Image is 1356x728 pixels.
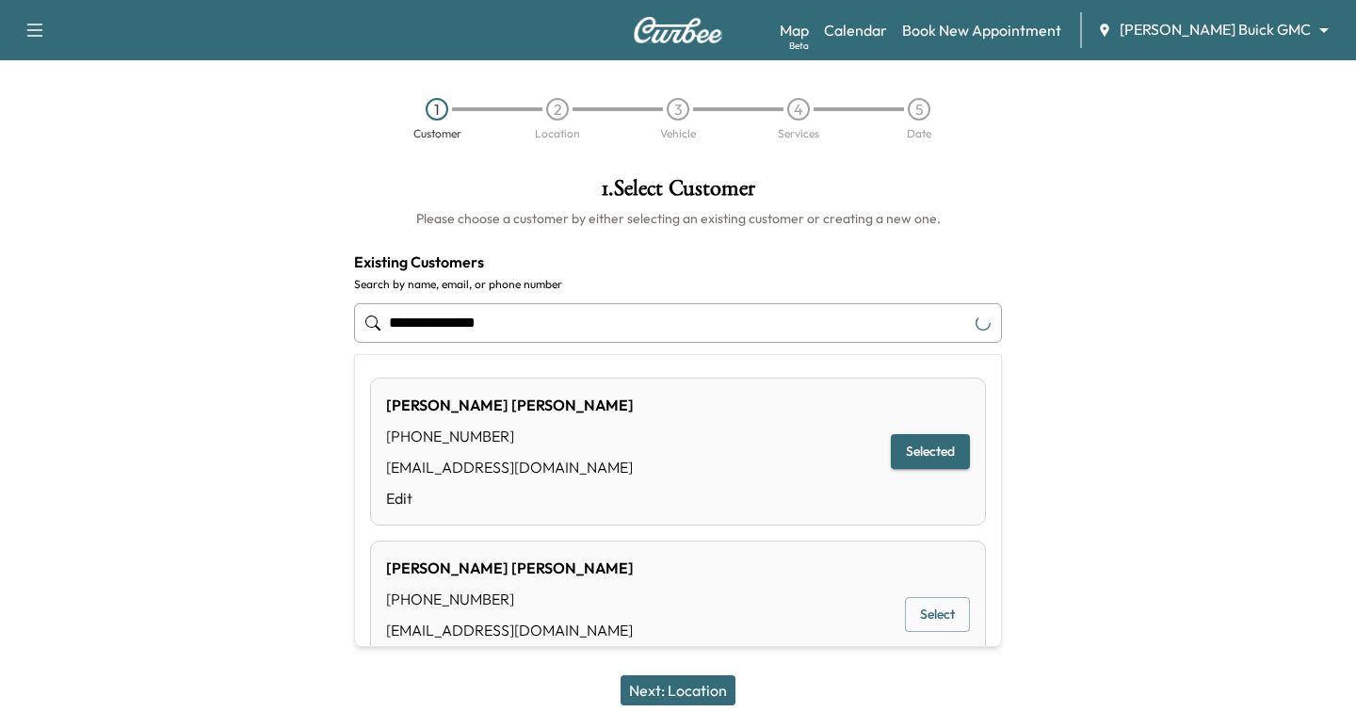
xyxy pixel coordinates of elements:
label: Search by name, email, or phone number [354,277,1002,292]
h1: 1 . Select Customer [354,177,1002,209]
a: MapBeta [780,19,809,41]
div: [PERSON_NAME] [PERSON_NAME] [386,557,634,579]
div: 2 [546,98,569,121]
a: Edit [386,487,634,510]
div: 1 [426,98,448,121]
div: 5 [908,98,930,121]
div: [PERSON_NAME] [PERSON_NAME] [386,394,634,416]
div: [PHONE_NUMBER] [386,425,634,447]
button: Selected [891,434,970,469]
a: Calendar [824,19,887,41]
div: Vehicle [660,128,696,139]
h4: Existing Customers [354,251,1002,273]
div: [PHONE_NUMBER] [386,588,634,610]
div: [EMAIL_ADDRESS][DOMAIN_NAME] [386,456,634,478]
div: Date [907,128,931,139]
div: Beta [789,39,809,53]
div: [EMAIL_ADDRESS][DOMAIN_NAME] [386,619,634,641]
button: Select [905,597,970,632]
div: 4 [787,98,810,121]
button: Next: Location [621,675,735,705]
div: Customer [413,128,461,139]
img: Curbee Logo [633,17,723,43]
a: Book New Appointment [902,19,1061,41]
span: [PERSON_NAME] Buick GMC [1120,19,1311,40]
div: Location [535,128,580,139]
div: 3 [667,98,689,121]
h6: Please choose a customer by either selecting an existing customer or creating a new one. [354,209,1002,228]
div: Services [778,128,819,139]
